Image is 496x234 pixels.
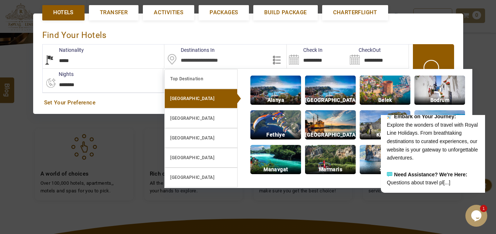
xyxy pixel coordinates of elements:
[360,76,410,105] img: img
[253,5,317,20] a: Build Package
[250,165,301,174] p: Manavgat
[414,96,465,104] p: Bodrum
[29,57,35,62] img: :speech_balloon:
[199,5,249,20] a: Packages
[250,131,301,139] p: Fethiye
[44,99,452,107] a: Set Your Preference
[333,9,377,16] span: Charterflight
[42,70,74,78] label: nights
[42,5,85,20] a: Hotels
[89,5,138,20] a: Transfer
[360,96,410,104] p: Belek
[164,168,238,187] a: [GEOGRAPHIC_DATA]
[305,131,356,139] p: [GEOGRAPHIC_DATA]
[42,23,454,44] div: Find Your Hotels
[170,175,214,180] b: [GEOGRAPHIC_DATA]
[210,9,238,16] span: Packages
[170,76,203,81] b: Top Destination
[163,70,196,78] label: Rooms
[164,108,238,128] a: [GEOGRAPHIC_DATA]
[305,110,356,139] img: img
[53,9,74,16] span: Hotels
[170,135,214,141] b: [GEOGRAPHIC_DATA]
[348,45,409,68] input: Search
[305,165,356,174] p: Marmaris
[164,148,238,168] a: [GEOGRAPHIC_DATA]
[305,96,356,104] p: [GEOGRAPHIC_DATA]
[287,45,348,68] input: Search
[465,205,489,227] iframe: chat widget
[358,115,489,201] iframe: chat widget
[348,46,381,54] label: CheckOut
[360,110,410,139] img: img
[305,145,356,174] img: img
[250,76,301,105] img: img
[250,110,301,139] img: img
[43,46,84,54] label: Nationality
[264,9,306,16] span: Build Package
[170,155,214,160] b: [GEOGRAPHIC_DATA]
[143,5,194,20] a: Activities
[170,96,214,101] b: [GEOGRAPHIC_DATA]
[164,89,238,108] a: [GEOGRAPHIC_DATA]
[305,76,356,105] img: img
[250,145,301,174] img: img
[322,5,388,20] a: Charterflight
[100,9,128,16] span: Transfer
[164,46,215,54] label: Destinations In
[287,46,323,54] label: Check In
[170,116,214,121] b: [GEOGRAPHIC_DATA]
[154,9,183,16] span: Activities
[414,110,465,139] img: img
[250,96,301,104] p: Alanya
[164,128,238,148] a: [GEOGRAPHIC_DATA]
[164,69,238,89] a: Top Destination
[36,57,110,62] strong: Need Assistance? We're Here:
[414,76,465,105] img: img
